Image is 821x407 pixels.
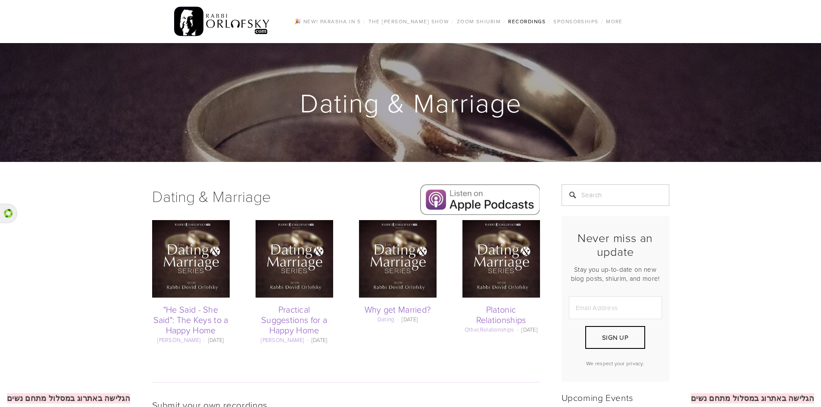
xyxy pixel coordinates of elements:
a: [PERSON_NAME] [157,336,200,344]
span: / [601,18,603,25]
input: Email Address [569,296,662,319]
img: RabbiOrlofsky.com [174,5,270,38]
a: 🎉 NEW! Parasha in 5 [292,16,363,27]
span: / [549,18,551,25]
time: [DATE] [312,336,328,344]
a: Dating [378,315,394,323]
a: More [603,16,625,27]
a: Other [465,326,479,333]
time: [DATE] [402,315,418,323]
a: Practical Suggestions for a Happy Home [261,303,327,336]
img: Practical Suggestions for a Happy Home [256,220,333,298]
a: Zoom Shiurim [454,16,503,27]
h1: Dating & Marriage [152,184,372,208]
a: "He Said - She Said": The Keys to a Happy Home [153,303,228,336]
img: Platonic Relationships [462,220,540,298]
span: / [503,18,506,25]
h2: Never miss an update [569,231,662,259]
div: הגלישה באתרוג במסלול מתחם נשים [691,393,814,404]
span: / [452,18,454,25]
a: Sponsorships [551,16,601,27]
a: The [PERSON_NAME] Show [366,16,452,27]
img: Why get Married? [359,220,437,298]
time: [DATE] [521,326,537,333]
span: , [465,326,520,333]
span: / [363,18,365,25]
a: Relationships [480,326,514,333]
p: Stay you up-to-date on new blog posts, shiurim, and more! [569,265,662,283]
p: We respect your privacy. [569,360,662,367]
a: Why get Married? [365,303,431,315]
a: Recordings [506,16,548,27]
time: [DATE] [208,336,224,344]
input: Search [562,184,669,206]
a: Platonic Relationships [476,303,526,326]
img: "He Said - She Said": The Keys to a Happy Home [152,220,230,298]
div: הגלישה באתרוג במסלול מתחם נשים [7,393,130,404]
span: Sign Up [602,333,628,342]
a: [PERSON_NAME] [261,336,304,344]
h2: Upcoming Events [562,392,669,403]
button: Sign Up [585,326,645,349]
h1: Dating & Marriage [152,89,670,116]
